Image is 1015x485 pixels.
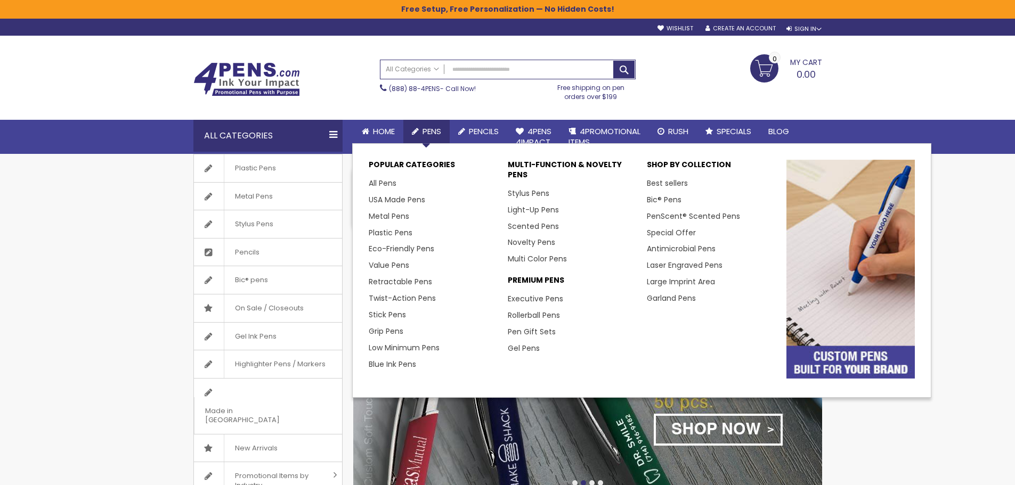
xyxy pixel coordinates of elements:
span: Blog [768,126,789,137]
a: USA Made Pens [369,194,425,205]
span: Highlighter Pens / Markers [224,350,336,378]
span: On Sale / Closeouts [224,294,314,322]
a: Stylus Pens [194,210,342,238]
a: Made in [GEOGRAPHIC_DATA] [194,379,342,434]
span: 4Pens 4impact [516,126,551,147]
span: 4PROMOTIONAL ITEMS [569,126,640,147]
a: Antimicrobial Pens [647,243,716,254]
div: Sign In [786,25,822,33]
a: Bic® Pens [647,194,681,205]
img: custom-pens [786,160,915,379]
a: Special Offer [647,227,696,238]
span: Rush [668,126,688,137]
a: Plastic Pens [369,227,412,238]
a: Pens [403,120,450,143]
span: 0 [773,54,777,64]
p: Shop By Collection [647,160,775,175]
span: Made in [GEOGRAPHIC_DATA] [194,397,315,434]
div: All Categories [193,120,343,152]
a: Laser Engraved Pens [647,260,722,270]
img: 4Pens Custom Pens and Promotional Products [193,62,300,96]
span: Stylus Pens [224,210,284,238]
a: Wishlist [657,24,693,32]
span: - Call Now! [389,84,476,93]
span: Pencils [224,239,270,266]
a: Specials [697,120,760,143]
a: Gel Pens [508,343,540,354]
span: Specials [717,126,751,137]
a: 0.00 0 [750,54,822,81]
a: Bic® pens [194,266,342,294]
a: Stylus Pens [508,188,549,199]
span: Plastic Pens [224,154,287,182]
a: On Sale / Closeouts [194,294,342,322]
span: 0.00 [797,68,816,81]
span: Metal Pens [224,183,283,210]
span: Pencils [469,126,499,137]
a: Plastic Pens [194,154,342,182]
div: Free shipping on pen orders over $199 [546,79,636,101]
a: All Categories [380,60,444,78]
a: Large Imprint Area [647,276,715,287]
a: Home [353,120,403,143]
p: Multi-Function & Novelty Pens [508,160,636,185]
span: Gel Ink Pens [224,323,287,350]
a: Gel Ink Pens [194,323,342,350]
a: Retractable Pens [369,276,432,287]
a: Scented Pens [508,221,559,232]
a: Twist-Action Pens [369,293,436,303]
a: 4Pens4impact [507,120,560,154]
a: Eco-Friendly Pens [369,243,434,254]
a: Rollerball Pens [508,310,560,320]
a: Novelty Pens [508,237,555,248]
a: Grip Pens [369,326,403,336]
a: Metal Pens [369,211,409,221]
a: Metal Pens [194,183,342,210]
a: Blog [760,120,798,143]
a: Low Minimum Pens [369,342,440,353]
span: Home [373,126,395,137]
a: (888) 88-4PENS [389,84,440,93]
a: All Pens [369,178,396,188]
a: Value Pens [369,260,409,270]
a: Rush [649,120,697,143]
a: Highlighter Pens / Markers [194,350,342,378]
a: Best sellers [647,178,688,188]
a: Create an Account [705,24,776,32]
a: Pen Gift Sets [508,326,556,337]
a: 4PROMOTIONALITEMS [560,120,649,154]
a: Blue Ink Pens [369,359,416,369]
a: Garland Pens [647,293,696,303]
a: Light-Up Pens [508,204,559,215]
a: Multi Color Pens [508,253,567,264]
span: New Arrivals [224,434,288,462]
a: New Arrivals [194,434,342,462]
span: Bic® pens [224,266,279,294]
span: All Categories [386,65,439,73]
p: Popular Categories [369,160,497,175]
a: Stick Pens [369,309,406,320]
p: Premium Pens [508,275,636,291]
a: Pencils [450,120,507,143]
a: Pencils [194,239,342,266]
a: Executive Pens [508,293,563,304]
a: PenScent® Scented Pens [647,211,740,221]
span: Pens [423,126,441,137]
